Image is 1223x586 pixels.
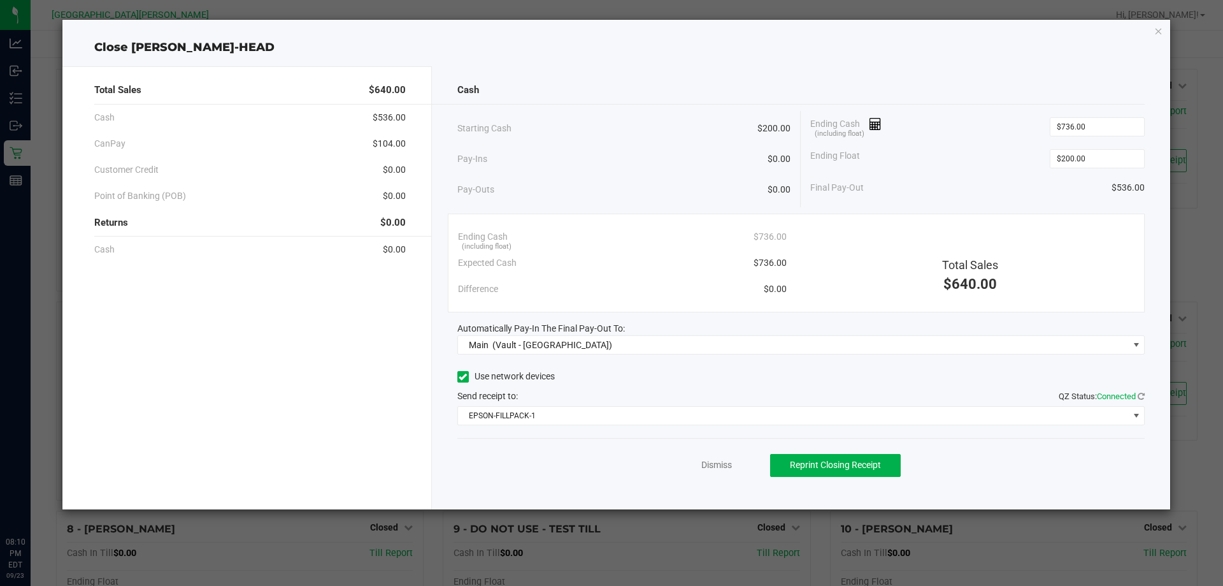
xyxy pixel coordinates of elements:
span: $0.00 [768,183,790,196]
div: Returns [94,209,406,237]
span: (Vault - [GEOGRAPHIC_DATA]) [492,340,612,350]
span: (including float) [815,129,864,140]
span: $0.00 [383,189,406,203]
iframe: Resource center [13,484,51,522]
span: Main [469,340,489,350]
span: $104.00 [373,137,406,150]
span: Ending Cash [810,117,882,136]
span: $536.00 [373,111,406,124]
span: Reprint Closing Receipt [790,460,881,470]
span: Automatically Pay-In The Final Pay-Out To: [457,323,625,333]
span: $0.00 [768,152,790,166]
span: Customer Credit [94,163,159,177]
span: $0.00 [764,282,787,296]
span: Starting Cash [457,122,511,135]
span: EPSON-FILLPACK-1 [458,407,1129,425]
span: Total Sales [942,258,998,272]
span: $640.00 [369,83,406,98]
span: $640.00 [943,276,997,292]
span: Pay-Outs [457,183,494,196]
span: $200.00 [757,122,790,135]
span: Expected Cash [458,256,517,270]
span: Difference [458,282,498,296]
label: Use network devices [457,370,555,383]
span: Ending Float [810,149,860,168]
button: Reprint Closing Receipt [770,454,901,477]
span: Send receipt to: [457,391,518,401]
span: Connected [1097,392,1136,401]
span: CanPay [94,137,125,150]
span: $536.00 [1112,181,1145,194]
span: Total Sales [94,83,141,98]
span: (including float) [462,242,511,253]
span: $736.00 [754,230,787,244]
span: Point of Banking (POB) [94,189,186,203]
span: Final Pay-Out [810,181,864,194]
span: $736.00 [754,256,787,270]
span: $0.00 [380,216,406,230]
span: $0.00 [383,163,406,177]
span: Ending Cash [458,230,508,244]
span: Pay-Ins [457,152,487,166]
span: Cash [94,111,115,124]
div: Close [PERSON_NAME]-HEAD [62,39,1171,56]
span: Cash [94,243,115,256]
span: Cash [457,83,479,98]
span: QZ Status: [1059,392,1145,401]
a: Dismiss [701,458,732,472]
span: $0.00 [383,243,406,256]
